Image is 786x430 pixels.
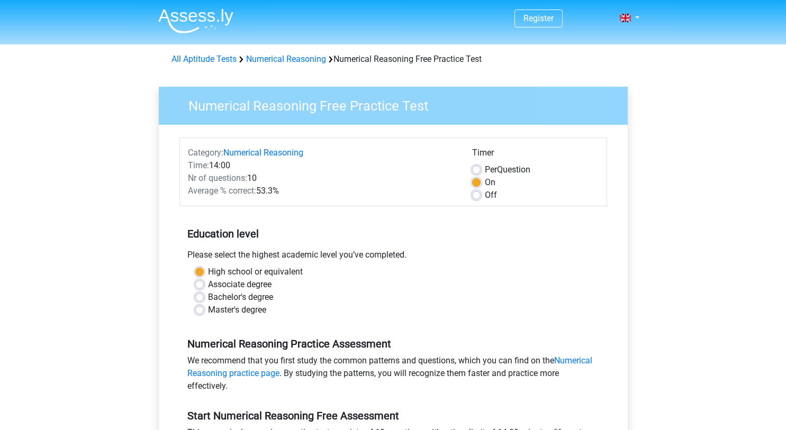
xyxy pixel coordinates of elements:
[472,147,599,163] div: Timer
[188,160,209,170] span: Time:
[223,148,303,158] a: Numerical Reasoning
[485,163,530,176] label: Question
[188,186,256,196] span: Average % correct:
[187,409,599,422] h5: Start Numerical Reasoning Free Assessment
[523,13,554,23] a: Register
[180,185,464,197] div: 53.3%
[188,148,223,158] span: Category:
[208,304,266,316] label: Master's degree
[180,172,464,185] div: 10
[246,54,326,64] a: Numerical Reasoning
[180,159,464,172] div: 14:00
[485,164,497,175] span: Per
[188,173,247,183] span: Nr of questions:
[485,189,497,202] label: Off
[485,176,495,189] label: On
[171,54,237,64] a: All Aptitude Tests
[176,94,620,114] h3: Numerical Reasoning Free Practice Test
[208,266,303,278] label: High school or equivalent
[187,337,599,350] h5: Numerical Reasoning Practice Assessment
[208,291,273,304] label: Bachelor's degree
[208,278,272,291] label: Associate degree
[187,223,599,244] h5: Education level
[179,249,607,266] div: Please select the highest academic level you’ve completed.
[167,53,619,66] div: Numerical Reasoning Free Practice Test
[179,354,607,397] div: We recommend that you first study the common patterns and questions, which you can find on the . ...
[158,8,233,33] img: Assessly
